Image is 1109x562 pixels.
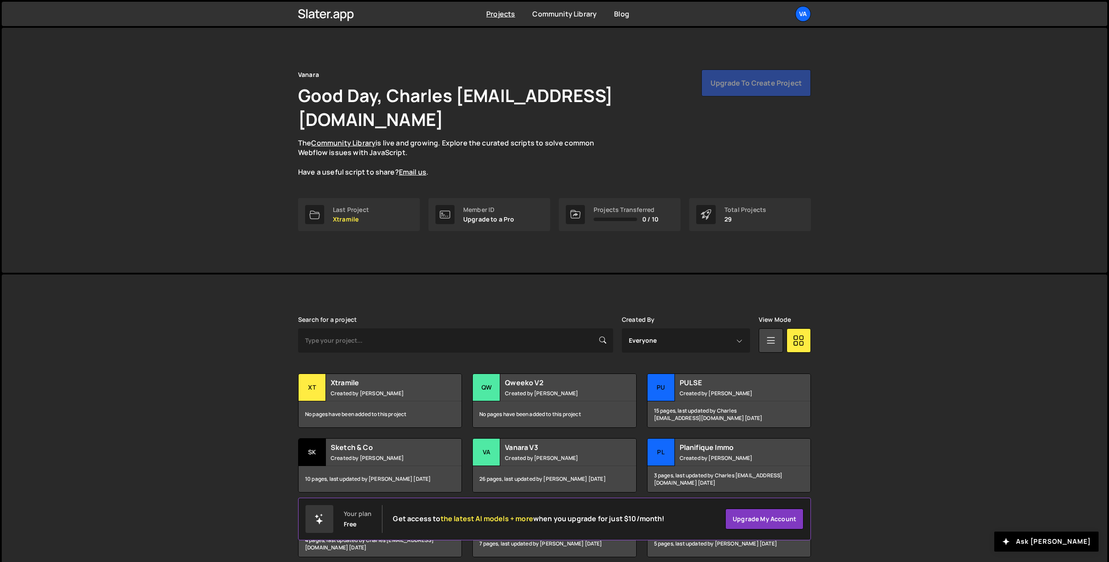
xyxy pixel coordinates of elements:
[298,316,357,323] label: Search for a project
[311,138,375,148] a: Community Library
[399,167,426,177] a: Email us
[333,206,369,213] div: Last Project
[486,9,515,19] a: Projects
[298,438,462,493] a: Sk Sketch & Co Created by [PERSON_NAME] 10 pages, last updated by [PERSON_NAME] [DATE]
[647,374,811,428] a: PU PULSE Created by [PERSON_NAME] 15 pages, last updated by Charles [EMAIL_ADDRESS][DOMAIN_NAME] ...
[647,531,810,557] div: 5 pages, last updated by [PERSON_NAME] [DATE]
[299,374,326,401] div: Xt
[647,374,675,401] div: PU
[680,390,784,397] small: Created by [PERSON_NAME]
[759,316,791,323] label: View Mode
[441,514,533,523] span: the latest AI models + more
[505,454,610,462] small: Created by [PERSON_NAME]
[344,521,357,528] div: Free
[298,138,611,177] p: The is live and growing. Explore the curated scripts to solve common Webflow issues with JavaScri...
[647,438,811,493] a: Pl Planifique Immo Created by [PERSON_NAME] 3 pages, last updated by Charles [EMAIL_ADDRESS][DOMA...
[298,83,733,131] h1: Good Day, Charles [EMAIL_ADDRESS][DOMAIN_NAME]
[647,401,810,427] div: 15 pages, last updated by Charles [EMAIL_ADDRESS][DOMAIN_NAME] [DATE]
[299,401,462,427] div: No pages have been added to this project
[299,466,462,492] div: 10 pages, last updated by [PERSON_NAME] [DATE]
[505,390,610,397] small: Created by [PERSON_NAME]
[473,439,500,466] div: Va
[622,316,655,323] label: Created By
[299,531,462,557] div: 4 pages, last updated by Charles [EMAIL_ADDRESS][DOMAIN_NAME] [DATE]
[647,466,810,492] div: 3 pages, last updated by Charles [EMAIL_ADDRESS][DOMAIN_NAME] [DATE]
[505,378,610,387] h2: Qweeko V2
[642,216,658,223] span: 0 / 10
[594,206,658,213] div: Projects Transferred
[473,531,636,557] div: 7 pages, last updated by [PERSON_NAME] [DATE]
[463,216,515,223] p: Upgrade to a Pro
[299,439,326,466] div: Sk
[298,198,420,231] a: Last Project Xtramile
[725,509,804,529] a: Upgrade my account
[298,69,319,80] div: Vanara
[724,206,766,213] div: Total Projects
[994,532,1099,552] button: Ask [PERSON_NAME]
[472,374,636,428] a: Qw Qweeko V2 Created by [PERSON_NAME] No pages have been added to this project
[473,466,636,492] div: 26 pages, last updated by [PERSON_NAME] [DATE]
[298,328,613,353] input: Type your project...
[724,216,766,223] p: 29
[680,378,784,387] h2: PULSE
[333,216,369,223] p: Xtramile
[331,378,435,387] h2: Xtramile
[393,515,664,523] h2: Get access to when you upgrade for just $10/month!
[473,374,500,401] div: Qw
[331,390,435,397] small: Created by [PERSON_NAME]
[331,454,435,462] small: Created by [PERSON_NAME]
[298,374,462,428] a: Xt Xtramile Created by [PERSON_NAME] No pages have been added to this project
[344,510,372,517] div: Your plan
[532,9,597,19] a: Community Library
[331,443,435,452] h2: Sketch & Co
[505,443,610,452] h2: Vanara V3
[614,9,629,19] a: Blog
[795,6,811,22] a: Va
[680,443,784,452] h2: Planifique Immo
[473,401,636,427] div: No pages have been added to this project
[472,438,636,493] a: Va Vanara V3 Created by [PERSON_NAME] 26 pages, last updated by [PERSON_NAME] [DATE]
[463,206,515,213] div: Member ID
[680,454,784,462] small: Created by [PERSON_NAME]
[647,439,675,466] div: Pl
